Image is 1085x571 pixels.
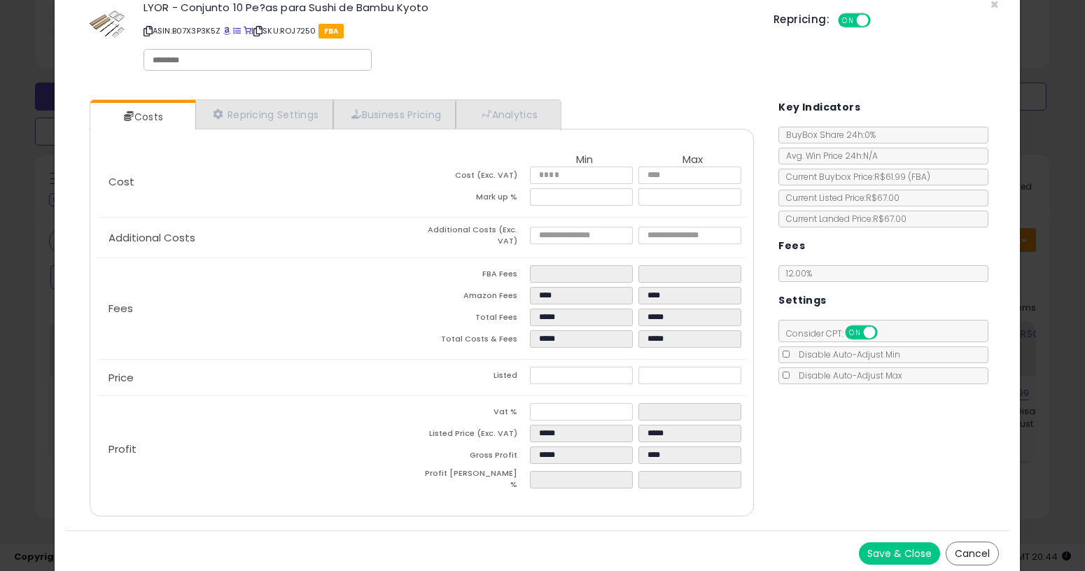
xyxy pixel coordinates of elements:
[779,327,896,339] span: Consider CPT:
[97,303,422,314] p: Fees
[90,103,194,131] a: Costs
[422,167,531,188] td: Cost (Exc. VAT)
[908,171,930,183] span: ( FBA )
[874,171,930,183] span: R$61.99
[530,154,638,167] th: Min
[946,542,999,565] button: Cancel
[422,287,531,309] td: Amazon Fees
[422,446,531,468] td: Gross Profit
[778,292,826,309] h5: Settings
[779,129,876,141] span: BuyBox Share 24h: 0%
[786,267,812,279] span: 12.00 %
[778,237,805,255] h5: Fees
[456,100,559,129] a: Analytics
[422,330,531,352] td: Total Costs & Fees
[422,225,531,251] td: Additional Costs (Exc. VAT)
[422,468,531,494] td: Profit [PERSON_NAME] %
[422,309,531,330] td: Total Fees
[97,232,422,244] p: Additional Costs
[876,327,898,339] span: OFF
[847,327,864,339] span: ON
[778,99,860,116] h5: Key Indicators
[773,14,829,25] h5: Repricing:
[86,2,128,44] img: 41C3dXiMDzL._SL60_.jpg
[868,15,890,27] span: OFF
[223,25,231,36] a: BuyBox page
[792,369,902,381] span: Disable Auto-Adjust Max
[97,176,422,188] p: Cost
[422,367,531,388] td: Listed
[422,403,531,425] td: Vat %
[143,2,752,13] h3: LYOR - Conjunto 10 Pe?as para Sushi de Bambu Kyoto
[97,444,422,455] p: Profit
[779,213,906,225] span: Current Landed Price: R$67.00
[792,348,900,360] span: Disable Auto-Adjust Min
[195,100,334,129] a: Repricing Settings
[859,542,940,565] button: Save & Close
[839,15,857,27] span: ON
[97,372,422,383] p: Price
[318,24,344,38] span: FBA
[333,100,456,129] a: Business Pricing
[422,265,531,287] td: FBA Fees
[779,171,930,183] span: Current Buybox Price:
[638,154,747,167] th: Max
[244,25,251,36] a: Your listing only
[143,20,752,42] p: ASIN: B07X3P3K5Z | SKU: ROJ7250
[422,425,531,446] td: Listed Price (Exc. VAT)
[233,25,241,36] a: All offer listings
[779,192,899,204] span: Current Listed Price: R$67.00
[779,150,878,162] span: Avg. Win Price 24h: N/A
[422,188,531,210] td: Mark up %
